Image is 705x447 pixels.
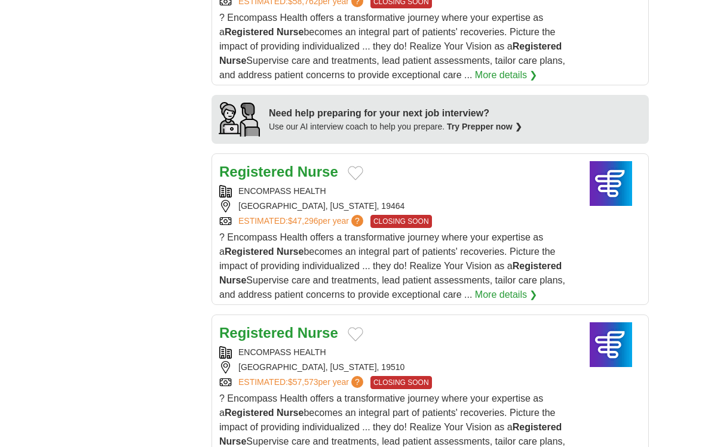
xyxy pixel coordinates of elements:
strong: Registered [219,325,293,341]
span: CLOSING SOON [370,215,432,228]
span: ? Encompass Health offers a transformative journey where your expertise as a becomes an integral ... [219,232,565,300]
strong: Registered [225,246,274,257]
button: Add to favorite jobs [348,166,363,180]
button: Add to favorite jobs [348,327,363,341]
strong: Registered [513,422,562,432]
span: $47,296 [288,216,318,226]
span: CLOSING SOON [370,376,432,389]
strong: Nurse [219,436,246,446]
span: ? Encompass Health offers a transformative journey where your expertise as a becomes an integral ... [219,13,565,80]
strong: Registered [219,164,293,180]
a: More details ❯ [475,68,538,82]
strong: Nurse [277,408,304,418]
div: Need help preparing for your next job interview? [269,106,522,121]
a: ESTIMATED:$47,296per year? [238,215,366,228]
img: Encompass Health logo [581,322,641,367]
strong: Nurse [298,164,338,180]
a: More details ❯ [475,288,538,302]
div: [GEOGRAPHIC_DATA], [US_STATE], 19464 [219,200,572,212]
a: Try Prepper now ❯ [447,122,522,131]
strong: Registered [513,41,562,51]
strong: Nurse [277,246,304,257]
a: ENCOMPASS HEALTH [238,347,326,357]
strong: Nurse [219,56,246,66]
a: ESTIMATED:$57,573per year? [238,376,366,389]
strong: Nurse [277,27,304,37]
a: Registered Nurse [219,325,338,341]
a: ENCOMPASS HEALTH [238,186,326,196]
strong: Nurse [298,325,338,341]
strong: Registered [225,408,274,418]
div: [GEOGRAPHIC_DATA], [US_STATE], 19510 [219,361,572,374]
span: ? [351,215,363,227]
a: Registered Nurse [219,164,338,180]
strong: Registered [513,261,562,271]
span: $57,573 [288,377,318,387]
strong: Registered [225,27,274,37]
strong: Nurse [219,275,246,285]
span: ? [351,376,363,388]
img: Encompass Health logo [581,161,641,206]
div: Use our AI interview coach to help you prepare. [269,121,522,133]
